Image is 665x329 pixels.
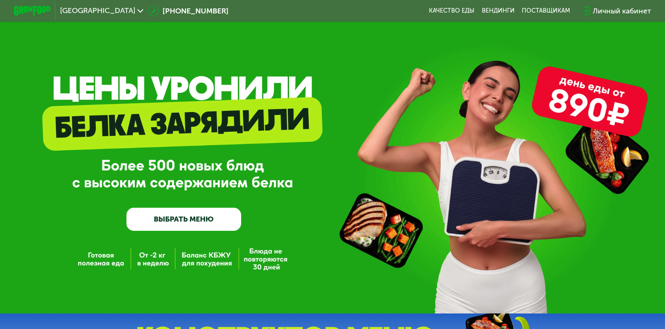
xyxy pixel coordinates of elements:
a: Качество еды [429,7,474,15]
div: Личный кабинет [593,5,651,16]
a: Вендинги [482,7,515,15]
span: [GEOGRAPHIC_DATA] [60,7,135,15]
div: поставщикам [522,7,570,15]
a: [PHONE_NUMBER] [148,5,229,16]
a: ВЫБРАТЬ МЕНЮ [126,208,242,231]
